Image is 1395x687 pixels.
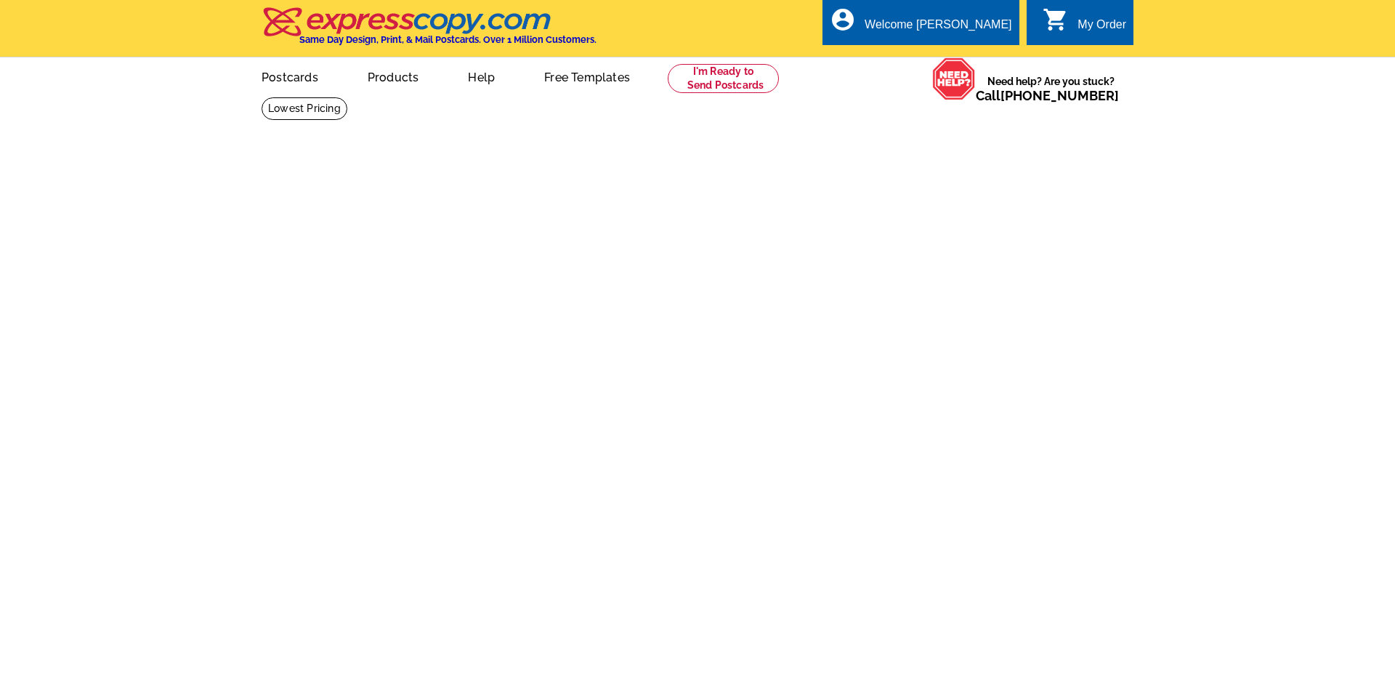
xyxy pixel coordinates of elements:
span: Call [976,88,1119,103]
a: Products [344,59,442,93]
i: account_circle [830,7,856,33]
span: Need help? Are you stuck? [976,74,1126,103]
a: Postcards [238,59,341,93]
div: My Order [1077,18,1126,39]
img: help [932,57,976,100]
i: shopping_cart [1043,7,1069,33]
a: shopping_cart My Order [1043,16,1126,34]
a: Help [445,59,518,93]
h4: Same Day Design, Print, & Mail Postcards. Over 1 Million Customers. [299,34,597,45]
div: Welcome [PERSON_NAME] [865,18,1011,39]
a: [PHONE_NUMBER] [1000,88,1119,103]
a: Same Day Design, Print, & Mail Postcards. Over 1 Million Customers. [262,17,597,45]
a: Free Templates [521,59,653,93]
